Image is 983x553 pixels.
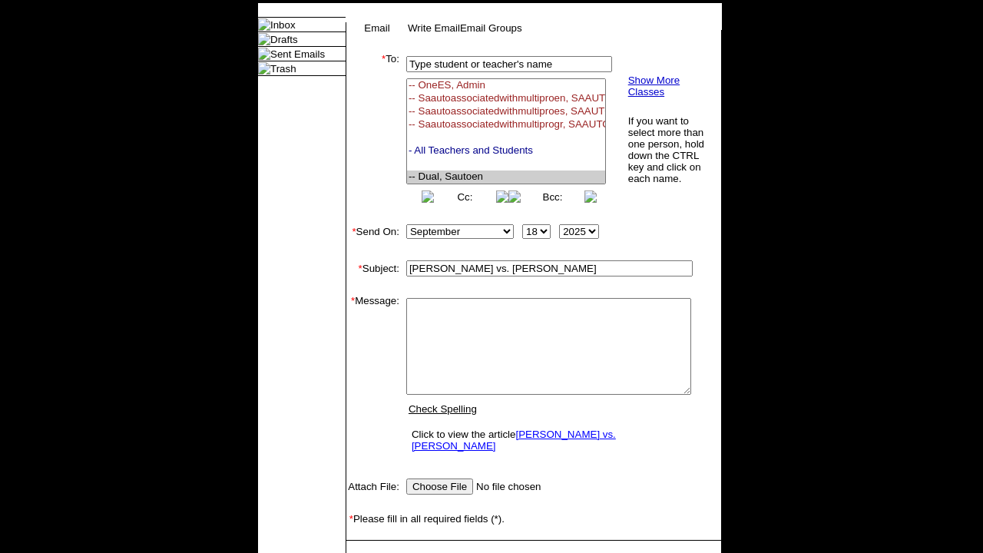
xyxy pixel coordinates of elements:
[407,171,605,184] option: -- Dual, Sautoen
[346,280,362,295] img: spacer.gif
[346,525,362,540] img: spacer.gif
[346,460,362,475] img: spacer.gif
[346,53,399,206] td: To:
[460,22,522,34] a: Email Groups
[408,22,460,34] a: Write Email
[399,377,400,378] img: spacer.gif
[627,114,709,185] td: If you want to select more than one person, hold down the CTRL key and click on each name.
[407,105,605,118] option: -- Saautoassociatedwithmultiproes, SAAUTOASSOCIATEDWITHMULTIPROGRAMES
[628,75,680,98] a: Show More Classes
[407,92,605,105] option: -- Saautoassociatedwithmultiproen, SAAUTOASSOCIATEDWITHMULTIPROGRAMEN
[346,513,721,525] td: Please fill in all required fields (*).
[584,190,597,203] img: button_right.png
[407,144,605,157] option: - All Teachers and Students
[346,242,362,257] img: spacer.gif
[346,221,399,242] td: Send On:
[399,268,400,269] img: spacer.gif
[346,257,399,280] td: Subject:
[258,18,270,31] img: folder_icon.gif
[407,79,605,92] option: -- OneES, Admin
[409,403,477,415] a: Check Spelling
[412,429,616,452] a: [PERSON_NAME] vs. [PERSON_NAME]
[346,540,347,541] img: spacer.gif
[270,19,296,31] a: Inbox
[407,118,605,131] option: -- Saautoassociatedwithmultiprogr, SAAUTOASSOCIATEDWITHMULTIPROGRAMCLA
[543,191,563,203] a: Bcc:
[258,48,270,60] img: folder_icon.gif
[270,48,325,60] a: Sent Emails
[346,541,358,552] img: spacer.gif
[399,486,400,487] img: spacer.gif
[508,190,521,203] img: button_left.png
[258,33,270,45] img: folder_icon.gif
[258,62,270,75] img: folder_icon.gif
[346,475,399,498] td: Attach File:
[457,191,472,203] a: Cc:
[496,190,508,203] img: button_right.png
[408,425,690,455] td: Click to view the article
[270,34,298,45] a: Drafts
[346,295,399,460] td: Message:
[399,126,403,134] img: spacer.gif
[270,63,296,75] a: Trash
[422,190,434,203] img: button_left.png
[364,22,389,34] a: Email
[346,206,362,221] img: spacer.gif
[399,231,400,232] img: spacer.gif
[346,498,362,513] img: spacer.gif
